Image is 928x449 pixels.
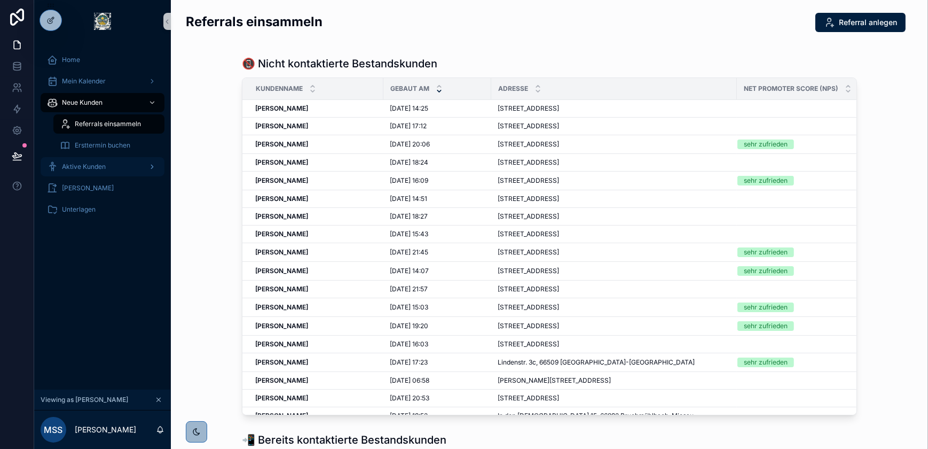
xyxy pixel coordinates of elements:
h2: Referrals einsammeln [186,13,323,30]
span: [DATE] 16:09 [390,176,428,185]
div: sehr zufrieden [744,303,788,312]
strong: [PERSON_NAME] [255,267,308,275]
span: [PERSON_NAME][STREET_ADDRESS] [498,376,611,385]
a: [PERSON_NAME] [41,179,164,198]
span: Ersttermin buchen [75,141,130,150]
a: Ersttermin buchen [53,136,164,155]
a: Neue Kunden [41,93,164,112]
strong: [PERSON_NAME] [255,248,308,256]
span: Referrals einsammeln [75,120,141,128]
span: Kundenname [256,84,303,93]
span: [DATE] 17:12 [390,122,427,130]
span: [DATE] 14:51 [390,195,427,203]
strong: [PERSON_NAME] [255,285,308,293]
span: [DATE] 06:58 [390,376,429,385]
span: Unterlagen [62,205,96,214]
strong: [PERSON_NAME] [255,104,308,112]
span: Gebaut am [390,84,429,93]
strong: [PERSON_NAME] [255,412,308,420]
span: [DATE] 15:03 [390,303,428,312]
span: [DATE] 14:07 [390,267,429,275]
div: sehr zufrieden [744,247,788,257]
span: [DATE] 19:52 [390,412,428,420]
strong: [PERSON_NAME] [255,140,308,148]
span: [STREET_ADDRESS] [498,140,559,149]
strong: [PERSON_NAME] [255,358,308,366]
span: In den [DEMOGRAPHIC_DATA] 15, 66892 Bruchmühlbach-Miesau [498,412,694,420]
span: [STREET_ADDRESS] [498,394,559,402]
strong: [PERSON_NAME] [255,376,308,384]
a: Referrals einsammeln [53,114,164,134]
strong: [PERSON_NAME] [255,195,308,203]
strong: [PERSON_NAME] [255,303,308,311]
span: [STREET_ADDRESS] [498,248,559,257]
span: [STREET_ADDRESS] [498,158,559,167]
h1: 📵 Nicht kontaktierte Bestandskunden [242,56,437,71]
a: Unterlagen [41,200,164,219]
span: [STREET_ADDRESS] [498,340,559,349]
span: [DATE] 20:06 [390,140,430,149]
strong: [PERSON_NAME] [255,158,308,166]
span: Aktive Kunden [62,162,106,171]
strong: [PERSON_NAME] [255,176,308,184]
a: Aktive Kunden [41,157,164,176]
span: [STREET_ADDRESS] [498,303,559,312]
span: Mein Kalender [62,77,106,86]
span: [STREET_ADDRESS] [498,212,559,221]
span: Home [62,56,80,64]
span: [DATE] 18:24 [390,158,428,167]
span: Viewing as [PERSON_NAME] [41,396,128,404]
strong: [PERSON_NAME] [255,230,308,238]
div: sehr zufrieden [744,266,788,276]
img: App logo [94,13,111,30]
span: [DATE] 21:57 [390,285,428,293]
span: [STREET_ADDRESS] [498,195,559,203]
button: Referral anlegen [815,13,906,32]
strong: [PERSON_NAME] [255,212,308,220]
span: MSS [44,423,63,436]
span: [PERSON_NAME] [62,184,114,192]
div: sehr zufrieden [744,358,788,367]
h1: 📲 Bereits kontaktierte Bestandskunden [242,432,446,447]
span: [DATE] 15:43 [390,230,428,238]
strong: [PERSON_NAME] [255,122,308,130]
div: scrollable content [34,43,171,233]
span: [STREET_ADDRESS] [498,322,559,330]
span: [DATE] 20:53 [390,394,429,402]
span: [DATE] 14:25 [390,104,428,113]
span: Lindenstr. 3c, 66509 [GEOGRAPHIC_DATA]-[GEOGRAPHIC_DATA] [498,358,695,367]
a: Mein Kalender [41,72,164,91]
strong: [PERSON_NAME] [255,340,308,348]
span: Referral anlegen [839,17,897,28]
span: Neue Kunden [62,98,103,107]
span: [DATE] 18:27 [390,212,428,221]
span: [STREET_ADDRESS] [498,104,559,113]
span: Net Promoter Score (NPS) [744,84,838,93]
strong: [PERSON_NAME] [255,322,308,330]
div: sehr zufrieden [744,140,788,149]
span: [STREET_ADDRESS] [498,230,559,238]
span: [DATE] 21:45 [390,248,428,257]
span: [STREET_ADDRESS] [498,122,559,130]
div: sehr zufrieden [744,321,788,331]
span: [STREET_ADDRESS] [498,267,559,275]
span: [DATE] 16:03 [390,340,428,349]
span: [DATE] 19:20 [390,322,428,330]
span: Adresse [498,84,528,93]
a: Home [41,50,164,69]
p: [PERSON_NAME] [75,424,136,435]
span: [STREET_ADDRESS] [498,285,559,293]
span: [STREET_ADDRESS] [498,176,559,185]
div: sehr zufrieden [744,176,788,185]
span: [DATE] 17:23 [390,358,428,367]
strong: [PERSON_NAME] [255,394,308,402]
